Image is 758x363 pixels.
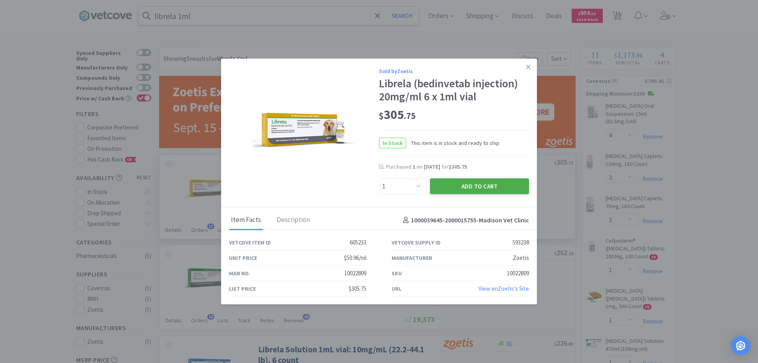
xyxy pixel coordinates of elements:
[275,211,312,230] div: Description
[424,163,440,170] span: [DATE]
[229,284,256,293] div: List Price
[392,269,402,278] div: SKU
[404,110,416,121] span: . 75
[478,285,529,292] a: View onZoetis's Site
[229,254,257,262] div: Unit Price
[406,138,499,147] span: This item is in stock and ready to ship
[392,238,441,247] div: Vetcove Supply ID
[448,163,467,170] span: $305.75
[229,211,263,230] div: Item Facts
[386,163,529,171] div: Purchased on for
[731,336,750,355] div: Open Intercom Messenger
[392,254,432,262] div: Manufacturer
[344,269,366,278] div: 10022809
[379,110,384,121] span: $
[392,284,402,293] div: URL
[379,66,529,75] div: Sold by Zoetis
[513,253,529,263] div: Zoetis
[379,138,406,148] span: In Stock
[430,179,529,194] button: Add to Cart
[344,253,366,263] div: $50.96/ml
[379,77,529,103] div: Librela (bedinvetab injection) 20mg/ml 6 x 1ml vial
[349,284,366,293] div: $305.75
[400,215,529,226] h4: 1000039645-2000015755 - Madison Vet Clinic
[512,238,529,247] div: 593238
[229,238,271,247] div: Vetcove Item ID
[379,107,416,122] span: 305
[507,269,529,278] div: 10022809
[413,163,415,170] span: 1
[253,79,355,182] img: 5996d71b95a543a991bb548d22a7d8a8_593238.jpeg
[229,269,250,278] div: Man No.
[350,238,366,247] div: 605233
